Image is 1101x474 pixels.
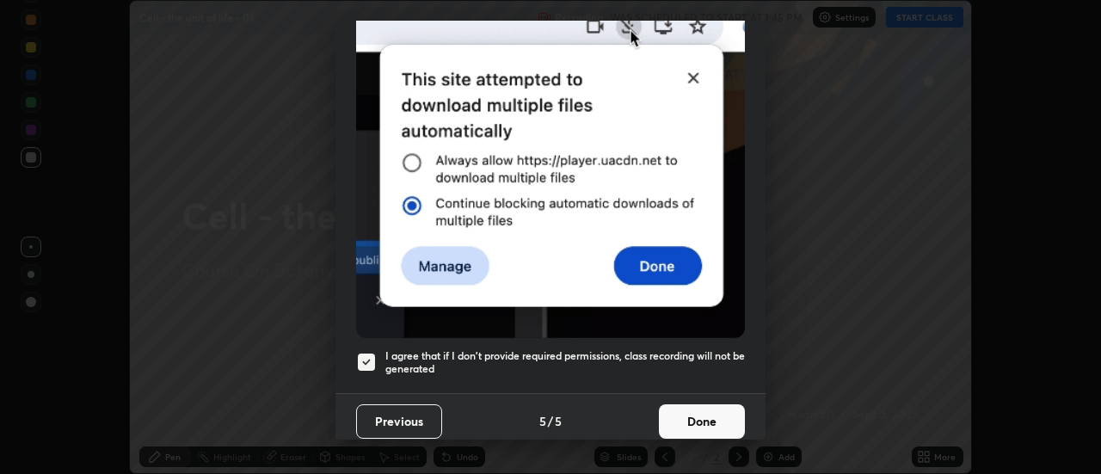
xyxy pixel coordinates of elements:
button: Done [659,404,745,439]
h4: 5 [555,412,562,430]
h4: / [548,412,553,430]
h4: 5 [539,412,546,430]
button: Previous [356,404,442,439]
h5: I agree that if I don't provide required permissions, class recording will not be generated [385,349,745,376]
